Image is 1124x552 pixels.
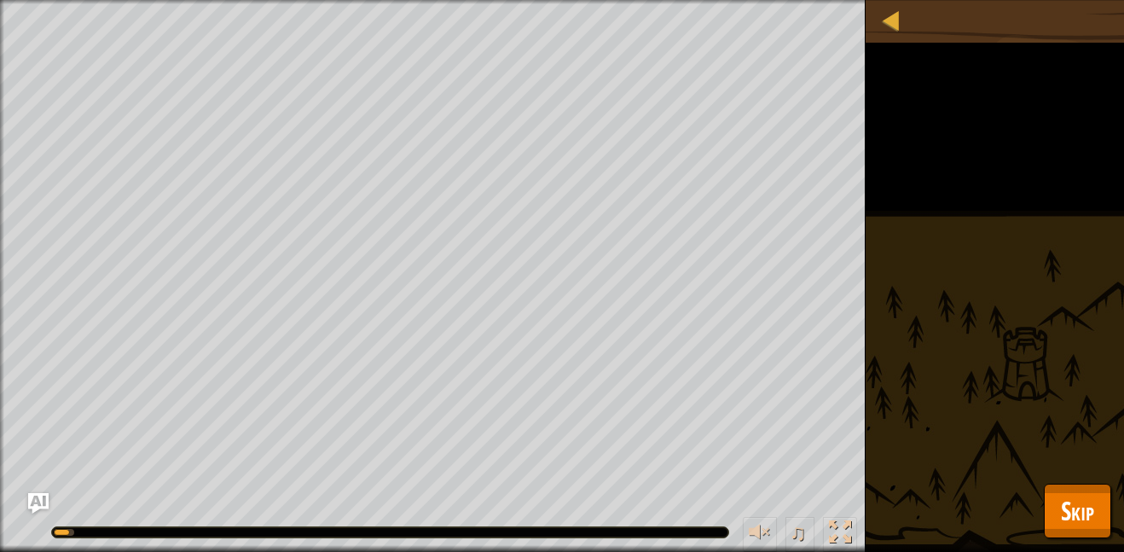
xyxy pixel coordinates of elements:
button: Ask AI [28,493,49,514]
button: Adjust volume [743,517,777,552]
button: Toggle fullscreen [823,517,857,552]
span: ♫ [789,520,806,545]
span: Skip [1061,493,1094,528]
button: ♫ [785,517,814,552]
button: Skip [1044,484,1111,538]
